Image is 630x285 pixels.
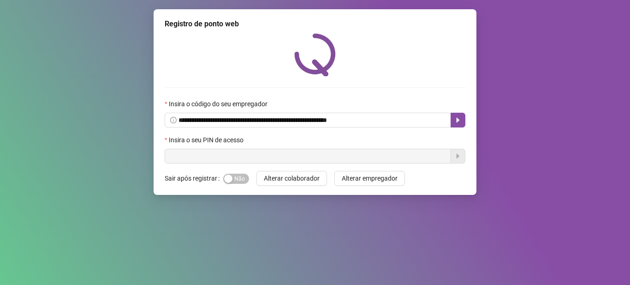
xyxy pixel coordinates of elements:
span: Alterar empregador [342,173,398,183]
label: Sair após registrar [165,171,223,186]
span: Alterar colaborador [264,173,320,183]
span: info-circle [170,117,177,123]
div: Registro de ponto web [165,18,465,30]
button: Alterar colaborador [256,171,327,186]
button: Alterar empregador [334,171,405,186]
label: Insira o seu PIN de acesso [165,135,250,145]
img: QRPoint [294,33,336,76]
span: caret-right [454,116,462,124]
label: Insira o código do seu empregador [165,99,273,109]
